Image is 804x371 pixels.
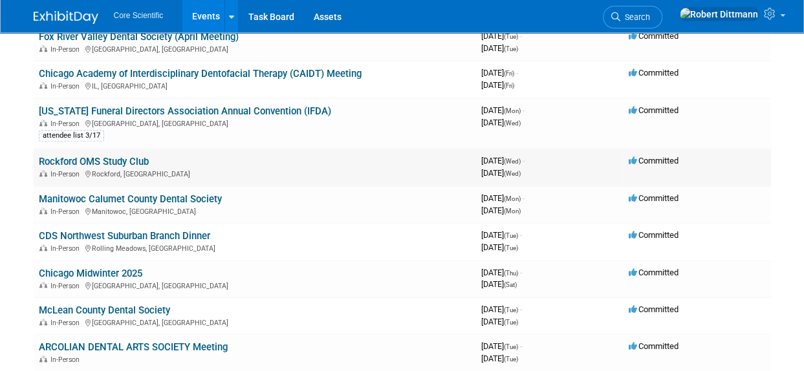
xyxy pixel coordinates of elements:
[504,33,518,40] span: (Tue)
[39,105,331,117] a: [US_STATE] Funeral Directors Association Annual Convention (IFDA)
[523,193,525,203] span: -
[39,355,47,362] img: In-Person Event
[39,341,228,353] a: ARCOLIAN DENTAL ARTS SOCIETY Meeting
[481,43,518,53] span: [DATE]
[629,304,679,314] span: Committed
[520,268,522,277] span: -
[50,170,83,178] span: In-Person
[39,319,47,325] img: In-Person Event
[481,193,525,203] span: [DATE]
[39,193,222,205] a: Manitowoc Calumet County Dental Society
[481,268,522,277] span: [DATE]
[504,244,518,251] span: (Tue)
[504,170,521,177] span: (Wed)
[39,130,104,142] div: attendee list 3/17
[504,270,518,277] span: (Thu)
[39,68,362,79] a: Chicago Academy of Interdisciplinary Dentofacial Therapy (CAIDT) Meeting
[34,11,98,24] img: ExhibitDay
[39,230,210,242] a: CDS Northwest Suburban Branch Dinner
[481,206,521,215] span: [DATE]
[39,282,47,288] img: In-Person Event
[39,317,471,327] div: [GEOGRAPHIC_DATA], [GEOGRAPHIC_DATA]
[39,242,471,253] div: Rolling Meadows, [GEOGRAPHIC_DATA]
[629,105,679,115] span: Committed
[504,107,521,114] span: (Mon)
[629,341,679,351] span: Committed
[50,282,83,290] span: In-Person
[629,230,679,240] span: Committed
[523,156,525,165] span: -
[39,45,47,52] img: In-Person Event
[50,319,83,327] span: In-Person
[504,158,521,165] span: (Wed)
[679,7,759,21] img: Robert Dittmann
[520,304,522,314] span: -
[629,156,679,165] span: Committed
[50,355,83,364] span: In-Person
[504,207,521,215] span: (Mon)
[481,105,525,115] span: [DATE]
[481,168,521,178] span: [DATE]
[504,195,521,202] span: (Mon)
[520,230,522,240] span: -
[629,268,679,277] span: Committed
[39,80,471,90] div: IL, [GEOGRAPHIC_DATA]
[39,118,471,128] div: [GEOGRAPHIC_DATA], [GEOGRAPHIC_DATA]
[39,170,47,176] img: In-Person Event
[481,31,522,41] span: [DATE]
[504,120,521,127] span: (Wed)
[39,43,471,54] div: [GEOGRAPHIC_DATA], [GEOGRAPHIC_DATA]
[520,341,522,351] span: -
[39,207,47,214] img: In-Person Event
[516,68,518,78] span: -
[629,68,679,78] span: Committed
[504,232,518,239] span: (Tue)
[504,82,514,89] span: (Fri)
[481,341,522,351] span: [DATE]
[620,12,650,22] span: Search
[481,230,522,240] span: [DATE]
[603,6,662,28] a: Search
[481,317,518,326] span: [DATE]
[481,279,517,289] span: [DATE]
[629,31,679,41] span: Committed
[39,304,170,316] a: McLean County Dental Society
[504,281,517,288] span: (Sat)
[114,11,164,20] span: Core Scientific
[481,68,518,78] span: [DATE]
[504,343,518,350] span: (Tue)
[481,118,521,127] span: [DATE]
[39,268,142,279] a: Chicago Midwinter 2025
[504,45,518,52] span: (Tue)
[520,31,522,41] span: -
[504,70,514,77] span: (Fri)
[481,80,514,90] span: [DATE]
[50,120,83,128] span: In-Person
[504,319,518,326] span: (Tue)
[504,306,518,313] span: (Tue)
[39,156,149,167] a: Rockford OMS Study Club
[481,156,525,165] span: [DATE]
[39,168,471,178] div: Rockford, [GEOGRAPHIC_DATA]
[39,280,471,290] div: [GEOGRAPHIC_DATA], [GEOGRAPHIC_DATA]
[523,105,525,115] span: -
[39,120,47,126] img: In-Person Event
[629,193,679,203] span: Committed
[481,304,522,314] span: [DATE]
[39,82,47,89] img: In-Person Event
[39,206,471,216] div: Manitowoc, [GEOGRAPHIC_DATA]
[481,354,518,363] span: [DATE]
[39,31,239,43] a: Fox River Valley Dental Society (April Meeting)
[50,82,83,90] span: In-Person
[50,207,83,216] span: In-Person
[39,244,47,251] img: In-Person Event
[50,45,83,54] span: In-Person
[50,244,83,253] span: In-Person
[481,242,518,252] span: [DATE]
[504,355,518,363] span: (Tue)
